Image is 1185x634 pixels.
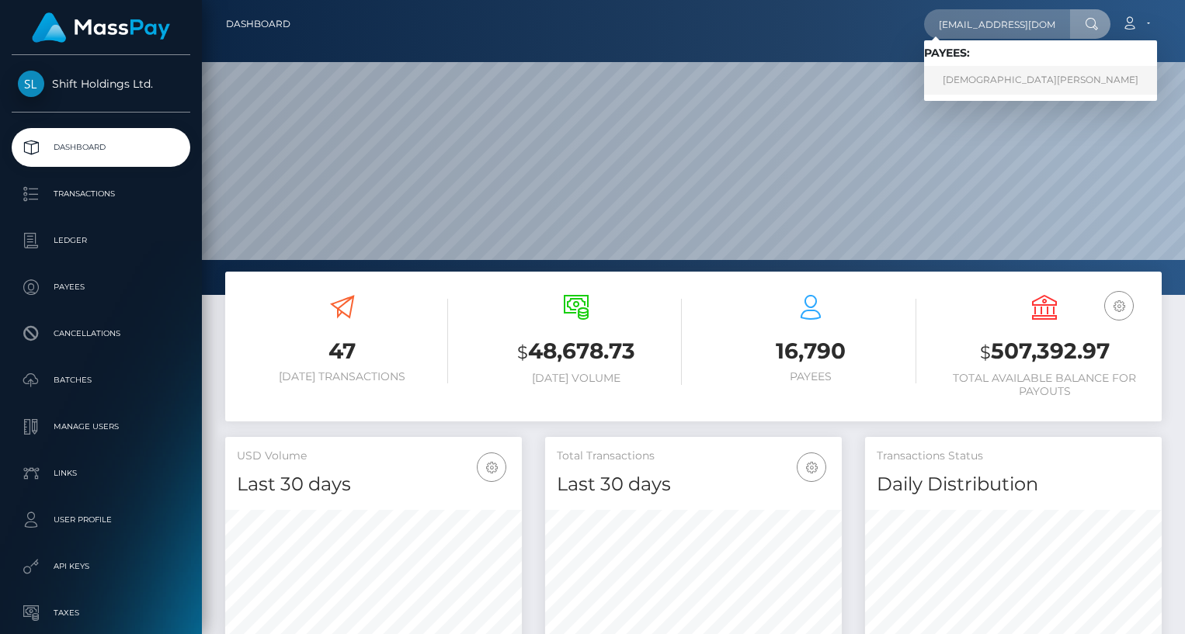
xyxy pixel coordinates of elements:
[924,66,1157,95] a: [DEMOGRAPHIC_DATA][PERSON_NAME]
[980,341,991,363] small: $
[18,182,184,206] p: Transactions
[18,508,184,532] p: User Profile
[18,136,184,159] p: Dashboard
[237,449,510,464] h5: USD Volume
[18,322,184,345] p: Cancellations
[12,594,190,632] a: Taxes
[471,372,683,385] h6: [DATE] Volume
[705,336,916,366] h3: 16,790
[705,370,916,383] h6: Payees
[924,9,1070,39] input: Search...
[18,601,184,625] p: Taxes
[557,471,830,498] h4: Last 30 days
[471,336,683,368] h3: 48,678.73
[18,555,184,578] p: API Keys
[12,547,190,586] a: API Keys
[12,407,190,446] a: Manage Users
[18,229,184,252] p: Ledger
[237,336,448,366] h3: 47
[12,454,190,493] a: Links
[12,361,190,400] a: Batches
[12,314,190,353] a: Cancellations
[517,341,528,363] small: $
[12,128,190,167] a: Dashboard
[940,372,1151,398] h6: Total Available Balance for Payouts
[18,462,184,485] p: Links
[226,8,290,40] a: Dashboard
[12,221,190,260] a: Ledger
[12,268,190,307] a: Payees
[18,275,184,299] p: Payees
[12,501,190,539] a: User Profile
[877,449,1150,464] h5: Transactions Status
[18,415,184,438] p: Manage Users
[557,449,830,464] h5: Total Transactions
[12,175,190,213] a: Transactions
[237,471,510,498] h4: Last 30 days
[924,47,1157,60] h6: Payees:
[877,471,1150,498] h4: Daily Distribution
[12,77,190,91] span: Shift Holdings Ltd.
[32,12,170,43] img: MassPay Logo
[18,71,44,97] img: Shift Holdings Ltd.
[18,369,184,392] p: Batches
[940,336,1151,368] h3: 507,392.97
[237,370,448,383] h6: [DATE] Transactions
